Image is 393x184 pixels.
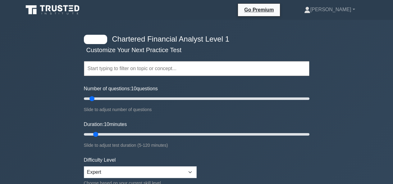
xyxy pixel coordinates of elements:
[110,35,279,44] h4: Chartered Financial Analyst Level 1
[289,3,370,16] a: [PERSON_NAME]
[84,106,309,113] div: Slide to adjust number of questions
[104,122,109,127] span: 10
[84,85,158,92] label: Number of questions: questions
[84,121,127,128] label: Duration: minutes
[84,141,309,149] div: Slide to adjust test duration (5-120 minutes)
[131,86,137,91] span: 10
[240,6,277,14] a: Go Premium
[84,156,116,164] label: Difficulty Level
[84,61,309,76] input: Start typing to filter on topic or concept...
